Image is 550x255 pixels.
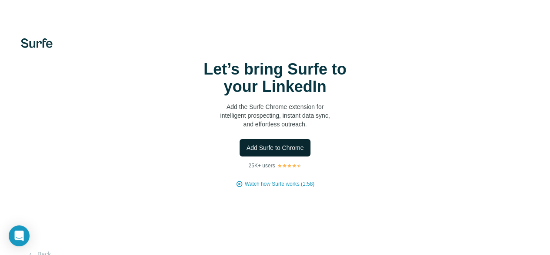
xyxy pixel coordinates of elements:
[240,139,311,156] button: Add Surfe to Chrome
[277,163,302,168] img: Rating Stars
[9,225,30,246] div: Open Intercom Messenger
[245,180,314,188] button: Watch how Surfe works (1:58)
[188,61,362,95] h1: Let’s bring Surfe to your LinkedIn
[247,143,304,152] span: Add Surfe to Chrome
[248,162,275,170] p: 25K+ users
[21,38,53,48] img: Surfe's logo
[188,102,362,129] p: Add the Surfe Chrome extension for intelligent prospecting, instant data sync, and effortless out...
